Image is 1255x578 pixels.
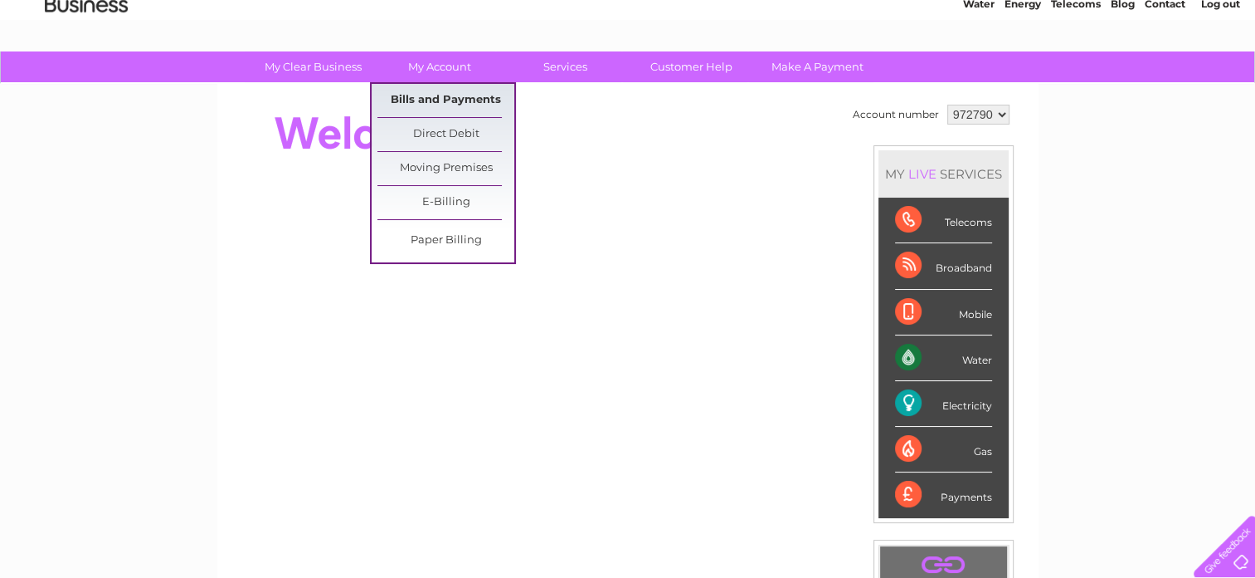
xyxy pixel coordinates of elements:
[377,118,514,151] a: Direct Debit
[245,51,382,82] a: My Clear Business
[905,166,940,182] div: LIVE
[377,186,514,219] a: E-Billing
[895,381,992,427] div: Electricity
[963,71,995,83] a: Water
[377,84,514,117] a: Bills and Payments
[942,8,1057,29] a: 0333 014 3131
[895,473,992,517] div: Payments
[895,290,992,336] div: Mobile
[44,43,129,94] img: logo.png
[1111,71,1135,83] a: Blog
[895,427,992,473] div: Gas
[1200,71,1239,83] a: Log out
[849,100,943,129] td: Account number
[1145,71,1185,83] a: Contact
[895,336,992,381] div: Water
[377,224,514,257] a: Paper Billing
[895,243,992,289] div: Broadband
[1051,71,1101,83] a: Telecoms
[371,51,508,82] a: My Account
[895,198,992,243] div: Telecoms
[878,150,1009,198] div: MY SERVICES
[377,152,514,185] a: Moving Premises
[236,9,1020,81] div: Clear Business is a trading name of Verastar Limited (registered in [GEOGRAPHIC_DATA] No. 3667643...
[623,51,760,82] a: Customer Help
[497,51,634,82] a: Services
[1004,71,1041,83] a: Energy
[749,51,886,82] a: Make A Payment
